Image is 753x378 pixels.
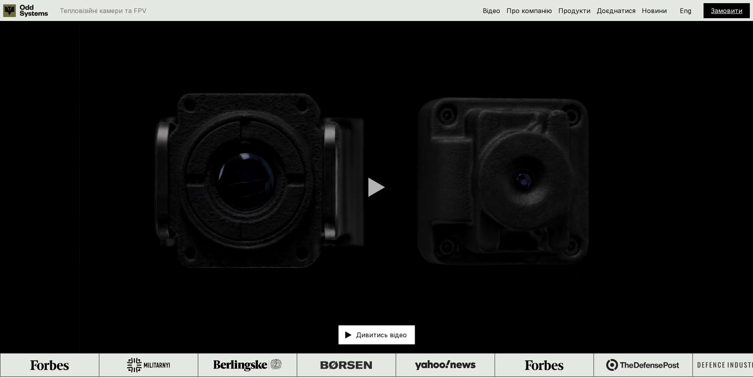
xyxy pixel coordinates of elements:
[711,7,742,15] a: Замовити
[506,7,552,15] a: Про компанію
[558,7,590,15] a: Продукти
[595,91,745,370] iframe: HelpCrunch
[60,8,146,14] p: Тепловізійні камери та FPV
[680,8,691,14] p: Eng
[642,7,667,15] a: Новини
[597,7,635,15] a: Доєднатися
[356,332,407,338] p: Дивитись відео
[483,7,500,15] a: Відео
